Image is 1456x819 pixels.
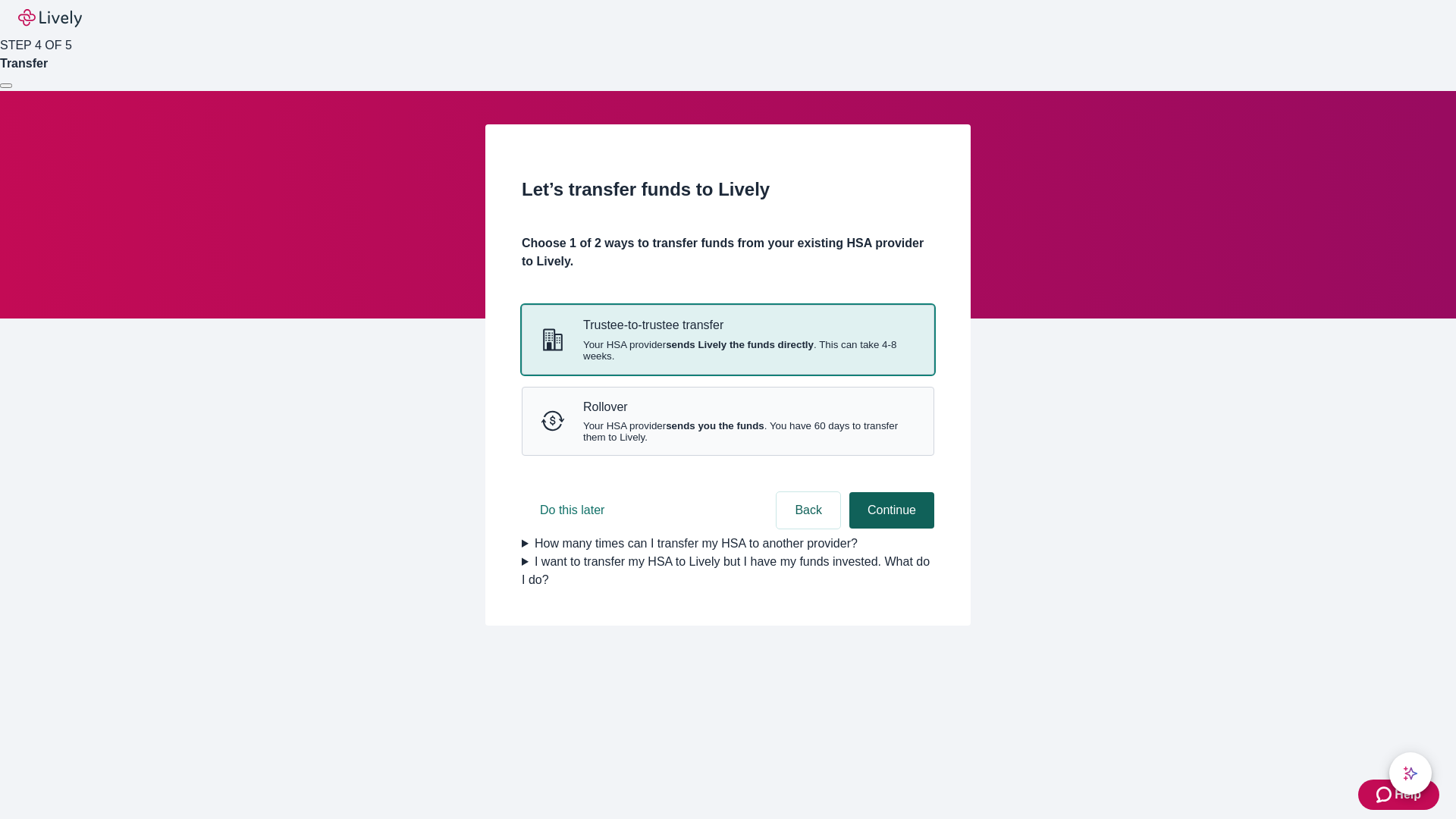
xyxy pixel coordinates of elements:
[666,420,764,431] strong: sends you the funds
[583,318,915,332] p: Trustee-to-trustee transfer
[583,339,915,362] span: Your HSA provider . This can take 4-8 weeks.
[777,492,840,529] button: Back
[522,306,934,373] button: Trustee-to-trusteeTrustee-to-trustee transferYour HSA providersends Lively the funds directly. Th...
[583,400,915,414] p: Rollover
[522,492,623,529] button: Do this later
[1358,780,1439,810] button: Zendesk support iconHelp
[849,492,934,529] button: Continue
[522,535,934,553] summary: How many times can I transfer my HSA to another provider?
[541,328,565,352] svg: Trustee-to-trustee
[666,339,814,350] strong: sends Lively the funds directly
[1395,786,1421,804] span: Help
[18,9,82,27] img: Lively
[522,553,934,589] summary: I want to transfer my HSA to Lively but I have my funds invested. What do I do?
[1403,766,1418,781] svg: Lively AI Assistant
[522,234,934,271] h4: Choose 1 of 2 ways to transfer funds from your existing HSA provider to Lively.
[1376,786,1395,804] svg: Zendesk support icon
[522,176,934,203] h2: Let’s transfer funds to Lively
[1389,752,1432,795] button: chat
[541,409,565,433] svg: Rollover
[522,388,934,455] button: RolloverRolloverYour HSA providersends you the funds. You have 60 days to transfer them to Lively.
[583,420,915,443] span: Your HSA provider . You have 60 days to transfer them to Lively.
